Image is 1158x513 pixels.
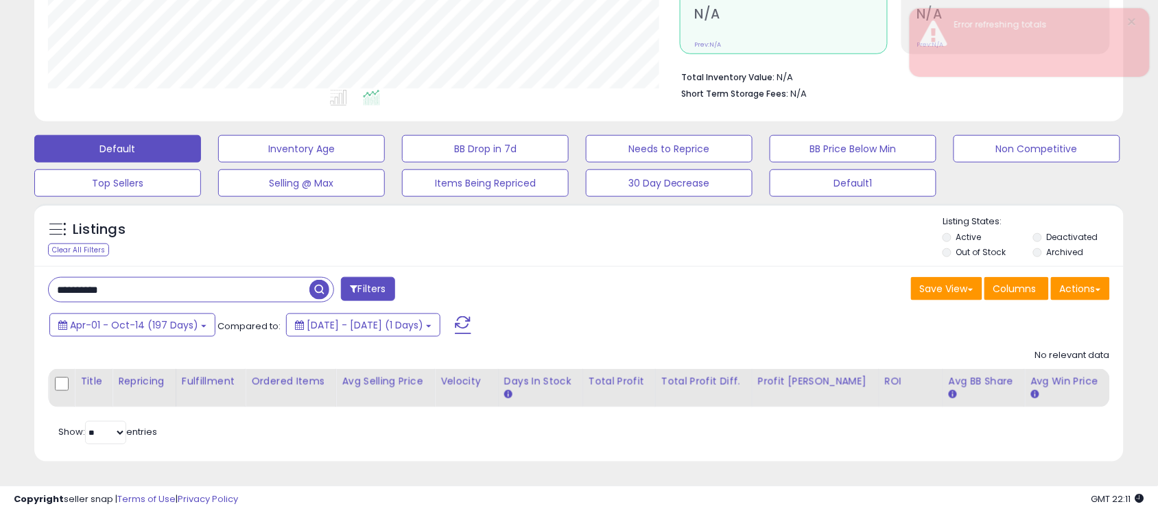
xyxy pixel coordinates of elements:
[911,277,982,300] button: Save View
[943,215,1124,228] p: Listing States:
[48,243,109,256] div: Clear All Filters
[178,492,238,505] a: Privacy Policy
[770,135,936,163] button: BB Price Below Min
[14,493,238,506] div: seller snap | |
[73,220,126,239] h5: Listings
[1047,246,1084,258] label: Archived
[118,374,170,389] div: Repricing
[182,374,239,389] div: Fulfillment
[956,231,982,243] label: Active
[770,169,936,197] button: Default1
[217,320,281,333] span: Compared to:
[14,492,64,505] strong: Copyright
[34,135,201,163] button: Default
[956,246,1006,258] label: Out of Stock
[307,318,423,332] span: [DATE] - [DATE] (1 Days)
[949,389,957,401] small: Avg BB Share.
[342,374,429,389] div: Avg Selling Price
[1091,492,1144,505] span: 2025-10-13 22:11 GMT
[1030,374,1104,389] div: Avg Win Price
[1047,231,1098,243] label: Deactivated
[993,282,1037,296] span: Columns
[402,135,569,163] button: BB Drop in 7d
[80,374,106,389] div: Title
[49,313,215,337] button: Apr-01 - Oct-14 (197 Days)
[504,389,512,401] small: Days In Stock.
[1051,277,1110,300] button: Actions
[586,169,753,197] button: 30 Day Decrease
[885,374,937,389] div: ROI
[218,169,385,197] button: Selling @ Max
[984,277,1049,300] button: Columns
[589,374,650,389] div: Total Profit
[1030,389,1039,401] small: Avg Win Price.
[949,374,1019,389] div: Avg BB Share
[661,374,746,389] div: Total Profit Diff.
[286,313,440,337] button: [DATE] - [DATE] (1 Days)
[34,169,201,197] button: Top Sellers
[117,492,176,505] a: Terms of Use
[58,425,157,438] span: Show: entries
[504,374,577,389] div: Days In Stock
[70,318,198,332] span: Apr-01 - Oct-14 (197 Days)
[586,135,753,163] button: Needs to Reprice
[251,374,330,389] div: Ordered Items
[402,169,569,197] button: Items Being Repriced
[341,277,394,301] button: Filters
[1127,14,1138,31] button: ×
[1035,349,1110,362] div: No relevant data
[218,135,385,163] button: Inventory Age
[954,135,1120,163] button: Non Competitive
[944,19,1139,32] div: Error refreshing totals
[758,374,873,389] div: Profit [PERSON_NAME]
[440,374,493,389] div: Velocity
